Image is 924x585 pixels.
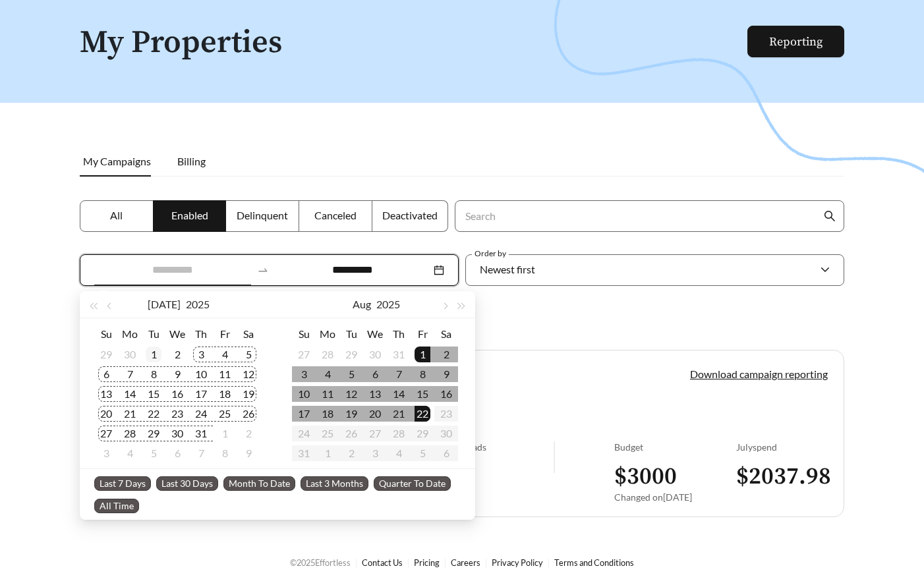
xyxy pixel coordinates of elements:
th: Tu [142,323,165,345]
img: line [554,441,555,473]
td: 2025-08-01 [213,424,237,443]
div: 3 [296,366,312,382]
th: Th [387,323,411,345]
th: Sa [237,323,260,345]
td: 2025-07-30 [165,424,189,443]
span: Last 30 Days [156,476,218,491]
td: 2025-07-30 [363,345,387,364]
div: 11 [217,366,233,382]
td: 2025-08-07 [189,443,213,463]
div: 28 [320,347,335,362]
a: Download campaign reporting [690,368,828,380]
td: 2025-08-11 [316,384,339,404]
th: Sa [434,323,458,345]
td: 2025-07-05 [237,345,260,364]
div: 1 [415,347,430,362]
div: 23 [169,406,185,422]
div: 29 [98,347,114,362]
td: 2025-07-09 [165,364,189,384]
div: 18 [217,386,233,402]
td: 2025-07-04 [213,345,237,364]
span: swap-right [257,264,269,276]
td: 2025-07-15 [142,384,165,404]
div: July spend [736,441,828,453]
div: 20 [367,406,383,422]
div: 31 [193,426,209,441]
td: 2025-06-29 [94,345,118,364]
td: 2025-07-16 [165,384,189,404]
td: 2025-07-03 [189,345,213,364]
td: 2025-07-10 [189,364,213,384]
div: 27 [296,347,312,362]
td: 2025-08-20 [363,404,387,424]
div: Direct calls from ads [401,441,554,453]
button: 2025 [186,291,210,318]
td: 2025-08-04 [118,443,142,463]
td: 2025-07-27 [94,424,118,443]
td: 2025-07-21 [118,404,142,424]
div: 17 [193,386,209,402]
h1: My Properties [80,26,749,61]
div: 12 [241,366,256,382]
td: 2025-07-31 [189,424,213,443]
th: Th [189,323,213,345]
div: 3 [193,347,209,362]
div: 4 [122,445,138,461]
td: 2025-07-28 [316,345,339,364]
td: 2025-07-20 [94,404,118,424]
td: 2025-07-18 [213,384,237,404]
span: to [257,264,269,276]
td: 2025-08-08 [213,443,237,463]
div: 28 [122,426,138,441]
div: 4 [217,347,233,362]
div: 22 [146,406,161,422]
div: 14 [391,386,407,402]
div: 1 [146,347,161,362]
td: 2025-08-01 [411,345,434,364]
td: 2025-08-04 [316,364,339,384]
div: 7 [122,366,138,382]
h3: 3 [401,462,554,491]
th: Fr [411,323,434,345]
div: 9 [241,445,256,461]
td: 2025-07-29 [142,424,165,443]
td: 2025-08-06 [165,443,189,463]
div: 12 [343,386,359,402]
div: 21 [122,406,138,422]
div: 5 [241,347,256,362]
div: 21 [391,406,407,422]
td: 2025-08-18 [316,404,339,424]
td: 2025-07-11 [213,364,237,384]
div: 15 [415,386,430,402]
div: 9 [438,366,454,382]
div: 8 [415,366,430,382]
td: 2025-07-06 [94,364,118,384]
div: Budget [614,441,736,453]
div: 4 [320,366,335,382]
td: 2025-08-21 [387,404,411,424]
span: Canceled [314,209,357,221]
td: 2025-07-25 [213,404,237,424]
td: 2025-08-03 [94,443,118,463]
div: 3 [98,445,114,461]
button: [DATE] [148,291,181,318]
div: 9 [169,366,185,382]
span: My Campaigns [83,155,151,167]
td: 2025-07-29 [339,345,363,364]
div: 16 [438,386,454,402]
div: 5 [146,445,161,461]
div: 6 [98,366,114,382]
td: 2025-07-08 [142,364,165,384]
div: 1 [217,426,233,441]
td: 2025-07-02 [165,345,189,364]
td: 2025-07-27 [292,345,316,364]
div: 16 [169,386,185,402]
h3: $ 2037.98 [736,462,828,491]
td: 2025-08-03 [292,364,316,384]
div: 7 [193,445,209,461]
td: 2025-08-05 [142,443,165,463]
td: 2025-07-01 [142,345,165,364]
div: 30 [122,347,138,362]
td: 2025-08-13 [363,384,387,404]
span: All [110,209,123,221]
